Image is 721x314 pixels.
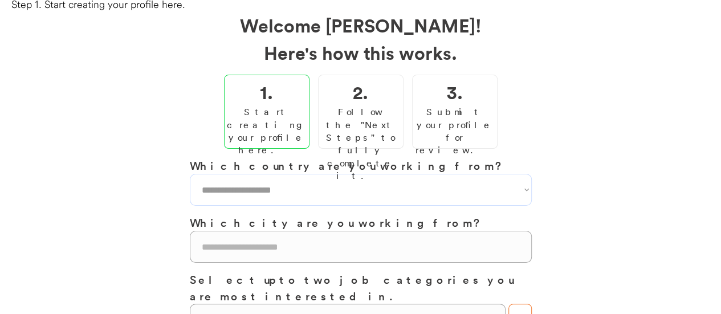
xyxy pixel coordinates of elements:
h2: 2. [353,78,368,105]
div: Follow the "Next Steps" to fully complete it. [321,105,400,182]
h3: Which country are you working from? [190,157,532,174]
h3: Select up to two job categories you are most interested in. [190,271,532,304]
div: Submit your profile for review. [416,105,494,157]
div: Start creating your profile here. [227,105,307,157]
h2: 1. [260,78,273,105]
h2: Welcome [PERSON_NAME]! Here's how this works. [190,11,532,66]
h3: Which city are you working from? [190,214,532,231]
h2: 3. [447,78,463,105]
